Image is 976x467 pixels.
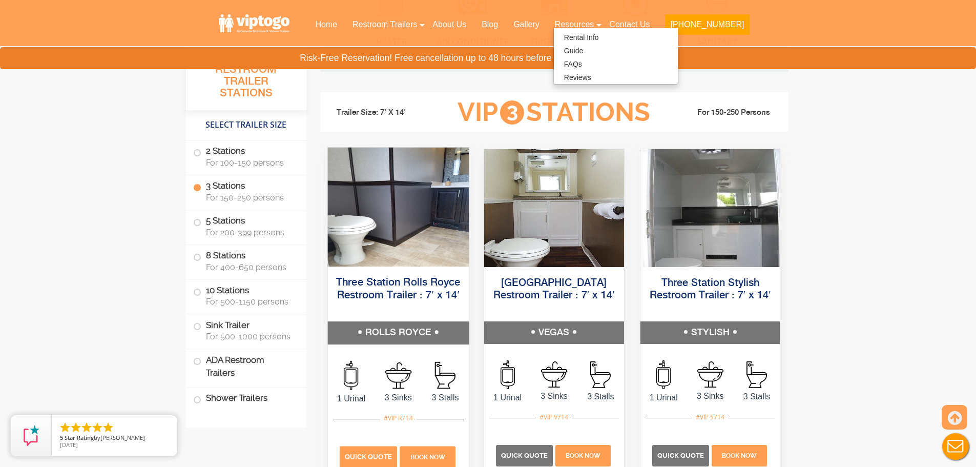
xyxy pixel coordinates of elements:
a: Resources [547,13,601,36]
span: Quick Quote [501,452,548,459]
a: Restroom Trailers [345,13,425,36]
label: Sink Trailer [193,314,299,346]
label: ADA Restroom Trailers [193,349,299,384]
li: For 150-250 Persons [667,107,781,119]
h5: STYLISH [640,321,780,344]
li:  [80,421,93,434]
img: an icon of urinal [501,360,515,389]
span: For 500-1150 persons [206,297,294,307]
span: For 150-250 persons [206,193,294,202]
a: Home [307,13,345,36]
span: Book Now [410,453,445,460]
h4: Select Trailer Size [186,115,306,135]
a: Quick Quote [652,451,711,459]
li:  [91,421,103,434]
label: 5 Stations [193,210,299,242]
a: Gallery [506,13,547,36]
h5: ROLLS ROYCE [327,321,468,344]
span: 1 Urinal [327,392,375,404]
span: Quick Quote [344,453,391,460]
span: Quick Quote [657,452,704,459]
div: #VIP S714 [692,411,728,424]
span: [DATE] [60,441,78,449]
img: Review Rating [21,425,41,446]
button: [PHONE_NUMBER] [665,14,749,35]
span: For 400-650 persons [206,262,294,272]
a: Rental Info [554,31,609,44]
a: Reviews [554,71,601,84]
label: 3 Stations [193,175,299,207]
div: #VIP R714 [380,411,416,424]
label: 8 Stations [193,245,299,277]
span: 5 [60,434,63,441]
button: Live Chat [935,426,976,467]
span: For 100-150 persons [206,158,294,168]
a: Book Now [554,451,612,459]
img: an icon of sink [385,362,411,389]
a: Blog [474,13,506,36]
li:  [70,421,82,434]
span: Star Rating [65,434,94,441]
a: Guide [554,44,593,57]
span: 3 Sinks [531,390,577,402]
li:  [59,421,71,434]
span: [PERSON_NAME] [100,434,145,441]
span: 1 Urinal [640,392,687,404]
img: an icon of stall [746,361,767,388]
span: 3 [500,100,524,125]
a: [PHONE_NUMBER] [657,13,757,41]
label: 2 Stations [193,140,299,172]
div: #VIP V714 [536,411,572,424]
h5: VEGAS [484,321,624,344]
span: Book Now [566,452,600,459]
span: 1 Urinal [484,392,531,404]
span: 3 Stalls [577,391,624,403]
span: 3 Sinks [687,390,734,402]
h3: All Portable Restroom Trailer Stations [186,49,306,110]
img: an icon of sink [697,361,723,388]
span: For 500-1000 persons [206,332,294,341]
a: Contact Us [601,13,657,36]
span: 3 Stalls [422,391,469,403]
li: Trailer Size: 7' X 14' [327,97,442,128]
span: by [60,435,169,442]
img: Side view of three station restroom trailer with three separate doors with signs [327,147,468,266]
a: Quick Quote [496,451,554,459]
h3: VIP Stations [442,98,666,127]
span: For 200-399 persons [206,228,294,237]
span: 3 Sinks [375,391,422,403]
a: [GEOGRAPHIC_DATA] Restroom Trailer : 7′ x 14′ [493,278,615,301]
label: 10 Stations [193,280,299,312]
img: an icon of stall [434,361,455,389]
img: an icon of sink [541,361,567,388]
img: an icon of urinal [344,360,358,390]
img: an icon of urinal [656,360,671,389]
a: Quick Quote [339,452,398,460]
label: Shower Trailers [193,388,299,410]
a: Three Station Stylish Restroom Trailer : 7′ x 14′ [650,278,771,301]
a: Book Now [711,451,769,459]
img: an icon of stall [590,361,611,388]
li:  [102,421,114,434]
img: Side view of three station restroom trailer with three separate doors with signs [484,149,624,267]
a: FAQs [554,57,592,71]
a: Three Station Rolls Royce Restroom Trailer : 7′ x 14′ [336,277,460,300]
span: Book Now [722,452,757,459]
a: About Us [425,13,474,36]
img: Side view of three station restroom trailer with three separate doors with signs [640,149,780,267]
span: 3 Stalls [734,391,780,403]
a: Book Now [398,452,456,460]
